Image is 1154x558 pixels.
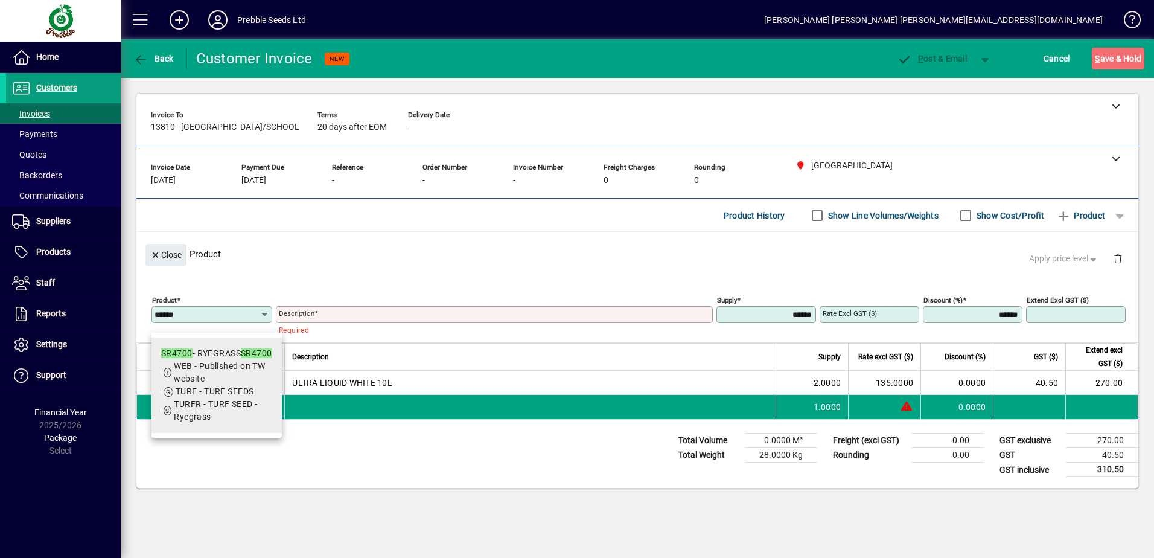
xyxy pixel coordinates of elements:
div: Product [136,232,1138,276]
a: Communications [6,185,121,206]
span: 13810 - [GEOGRAPHIC_DATA]/SCHOOL [151,123,299,132]
button: Close [145,244,186,266]
td: Rounding [827,448,911,463]
a: Suppliers [6,207,121,237]
span: ave & Hold [1095,49,1141,68]
span: 0 [694,176,699,185]
mat-option: SR4700 - RYEGRASS SR4700 [151,338,282,433]
td: 0.0000 [920,371,993,395]
mat-label: Discount (%) [923,296,963,304]
a: Knowledge Base [1115,2,1139,42]
span: Communications [12,191,83,200]
a: Quotes [6,144,121,165]
span: [DATE] [151,176,176,185]
span: WEB - Published on TW website [174,361,265,383]
a: Invoices [6,103,121,124]
td: GST [993,448,1066,463]
span: Customers [36,83,77,92]
span: Product History [724,206,785,225]
td: 40.50 [1066,448,1138,463]
div: 135.0000 [856,377,913,389]
a: Reports [6,299,121,329]
td: 0.00 [911,434,984,448]
span: Apply price level [1029,252,1099,265]
td: Freight (excl GST) [827,434,911,448]
span: Description [292,350,329,364]
button: Post & Email [891,48,973,69]
span: Back [133,54,174,63]
a: Staff [6,268,121,298]
mat-label: Supply [717,296,737,304]
div: [PERSON_NAME] [PERSON_NAME] [PERSON_NAME][EMAIL_ADDRESS][DOMAIN_NAME] [764,10,1103,30]
td: 28.0000 Kg [745,448,817,463]
span: Close [150,245,182,265]
span: ULTRA LIQUID WHITE 10L [292,377,392,389]
span: Package [44,433,77,443]
td: 0.00 [911,448,984,463]
td: 270.00 [1065,371,1138,395]
div: Customer Invoice [196,49,313,68]
span: 1.0000 [814,401,841,413]
em: SR4700 [161,348,193,358]
span: Staff [36,278,55,287]
a: Support [6,361,121,391]
span: Home [36,52,59,62]
span: TURF - TURF SEEDS [176,386,253,396]
td: 270.00 [1066,434,1138,448]
div: - RYEGRASS [161,347,272,360]
a: Backorders [6,165,121,185]
td: Total Volume [672,434,745,448]
td: 310.50 [1066,463,1138,478]
button: Add [160,9,199,31]
span: Reports [36,309,66,318]
span: Supply [818,350,841,364]
td: GST inclusive [993,463,1066,478]
a: Payments [6,124,121,144]
span: Quotes [12,150,46,159]
span: Financial Year [34,408,87,417]
span: [DATE] [241,176,266,185]
span: P [918,54,923,63]
span: NEW [330,55,345,63]
button: Profile [199,9,237,31]
span: Discount (%) [945,350,986,364]
button: Delete [1103,244,1132,273]
em: SR4700 [241,348,272,358]
a: Settings [6,330,121,360]
mat-label: Description [279,309,314,318]
span: Rate excl GST ($) [858,350,913,364]
span: Payments [12,129,57,139]
span: - [422,176,425,185]
span: Cancel [1044,49,1070,68]
label: Show Cost/Profit [974,210,1044,222]
td: 0.0000 [920,395,993,419]
button: Product History [719,205,790,226]
span: GST ($) [1034,350,1058,364]
span: Extend excl GST ($) [1073,344,1123,370]
span: - [513,176,515,185]
mat-label: Extend excl GST ($) [1027,296,1089,304]
span: - [408,123,410,132]
span: TURFR - TURF SEED - Ryegrass [174,399,257,422]
div: Prebble Seeds Ltd [237,10,306,30]
td: 40.50 [993,371,1065,395]
mat-error: Required [279,323,703,336]
app-page-header-button: Close [142,249,190,260]
span: 2.0000 [814,377,841,389]
app-page-header-button: Delete [1103,253,1132,264]
span: Backorders [12,170,62,180]
td: 0.0000 M³ [745,434,817,448]
span: S [1095,54,1100,63]
button: Back [130,48,177,69]
label: Show Line Volumes/Weights [826,210,939,222]
app-page-header-button: Back [121,48,187,69]
button: Cancel [1041,48,1073,69]
span: Invoices [12,109,50,118]
a: Home [6,42,121,72]
span: ost & Email [897,54,967,63]
button: Apply price level [1024,248,1104,270]
mat-label: Rate excl GST ($) [823,309,877,318]
span: Support [36,370,66,380]
span: Settings [36,339,67,349]
a: Products [6,237,121,268]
